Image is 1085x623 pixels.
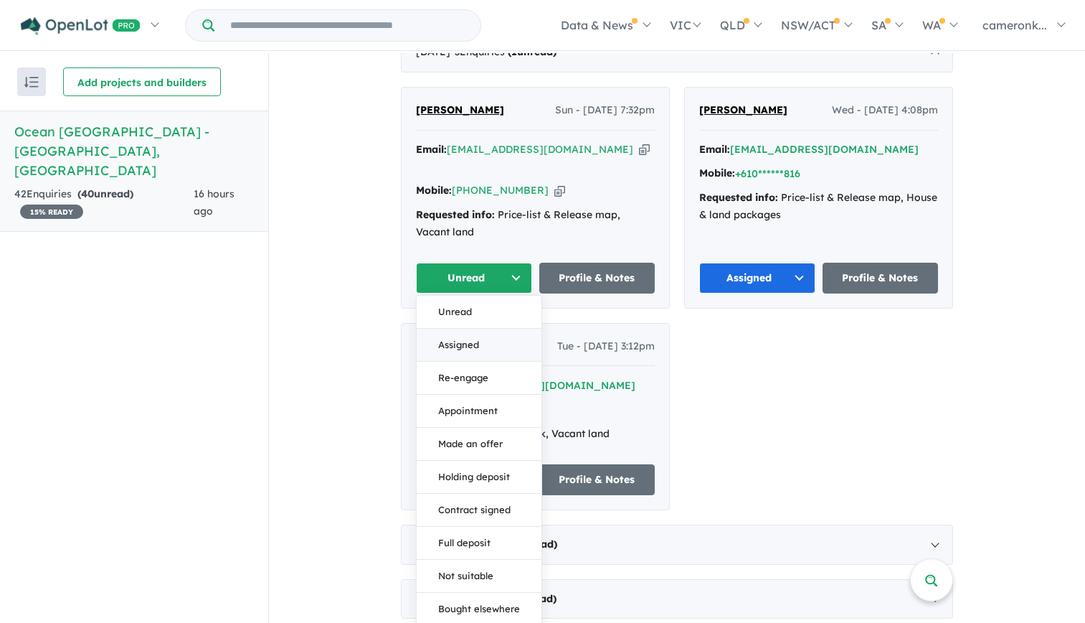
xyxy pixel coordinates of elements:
[14,122,254,180] h5: Ocean [GEOGRAPHIC_DATA] - [GEOGRAPHIC_DATA] , [GEOGRAPHIC_DATA]
[539,464,655,495] a: Profile & Notes
[416,102,504,119] a: [PERSON_NAME]
[401,579,953,619] div: [DATE]
[417,428,541,461] button: Made an offer
[417,494,541,527] button: Contract signed
[555,102,655,119] span: Sun - [DATE] 7:32pm
[452,184,549,197] a: [PHONE_NUMBER]
[194,187,234,217] span: 16 hours ago
[823,263,939,294] a: Profile & Notes
[416,207,655,241] div: Price-list & Release map, Vacant land
[417,461,541,494] button: Holding deposit
[699,263,815,294] button: Assigned
[416,208,495,221] strong: Requested info:
[699,189,938,224] div: Price-list & Release map, House & land packages
[416,184,452,197] strong: Mobile:
[417,560,541,593] button: Not suitable
[417,329,541,362] button: Assigned
[21,17,141,35] img: Openlot PRO Logo White
[832,102,938,119] span: Wed - [DATE] 4:08pm
[417,527,541,560] button: Full deposit
[401,525,953,565] div: [DATE]
[539,263,655,294] a: Profile & Notes
[417,296,541,329] button: Unread
[557,338,655,355] span: Tue - [DATE] 3:12pm
[14,186,194,220] div: 42 Enquir ies
[24,77,39,88] img: sort.svg
[81,187,94,200] span: 40
[554,183,565,198] button: Copy
[417,395,541,428] button: Appointment
[417,362,541,395] button: Re-engage
[416,263,532,294] button: Unread
[730,142,919,157] button: [EMAIL_ADDRESS][DOMAIN_NAME]
[982,18,1047,32] span: cameronk...
[699,167,735,179] strong: Mobile:
[699,143,730,156] strong: Email:
[416,143,447,156] strong: Email:
[699,103,787,116] span: [PERSON_NAME]
[699,102,787,119] a: [PERSON_NAME]
[699,191,778,204] strong: Requested info:
[217,10,478,41] input: Try estate name, suburb, builder or developer
[77,187,133,200] strong: ( unread)
[416,103,504,116] span: [PERSON_NAME]
[639,142,650,157] button: Copy
[63,67,221,96] button: Add projects and builders
[20,205,83,219] span: 15 % READY
[447,143,633,156] a: [EMAIL_ADDRESS][DOMAIN_NAME]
